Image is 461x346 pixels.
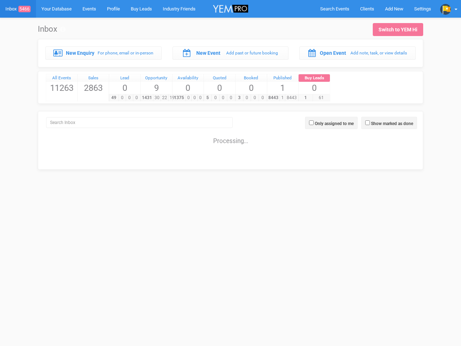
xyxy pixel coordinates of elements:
[141,82,172,94] span: 9
[197,94,203,101] span: 0
[379,26,417,33] div: Switch to YEM Hi
[236,74,267,82] a: Booked
[267,74,299,82] a: Published
[313,94,330,101] span: 61
[153,94,161,101] span: 30
[315,120,354,127] label: Only assigned to me
[191,94,197,101] span: 0
[227,94,235,101] span: 0
[46,117,233,128] input: Search Inbox
[196,49,220,57] label: New Event
[299,74,330,82] a: Buy Leads
[38,25,66,34] h1: Inbox
[299,46,416,59] a: Open Event Add note, task, or view details
[109,94,119,101] span: 49
[267,94,280,101] span: 8443
[109,74,140,82] a: Lead
[267,82,299,94] span: 1
[203,94,212,101] span: 5
[298,94,313,101] span: 1
[109,82,140,94] span: 0
[98,50,153,56] small: For phone, email or in-person
[236,82,267,94] span: 0
[140,94,153,101] span: 1431
[173,46,289,59] a: New Event Add past or future booking
[133,94,140,101] span: 0
[251,94,259,101] span: 0
[168,94,176,101] span: 19
[78,82,109,94] span: 2863
[299,82,330,94] span: 0
[40,130,421,144] div: Processing...
[279,94,285,101] span: 1
[385,6,403,12] span: Add New
[243,94,251,101] span: 0
[235,94,243,101] span: 3
[185,94,192,101] span: 0
[173,82,204,94] span: 0
[161,94,169,101] span: 22
[46,82,77,94] span: 11263
[204,74,235,82] a: Quoted
[18,6,31,12] span: 5466
[141,74,172,82] a: Opportunity
[219,94,228,101] span: 0
[350,50,407,56] small: Add note, task, or view details
[320,6,349,12] span: Search Events
[172,94,186,101] span: 1375
[373,23,423,36] a: Switch to YEM Hi
[360,6,374,12] span: Clients
[118,94,126,101] span: 0
[173,74,204,82] a: Availability
[66,49,94,57] label: New Enquiry
[45,46,162,59] a: New Enquiry For phone, email or in-person
[126,94,133,101] span: 0
[211,94,220,101] span: 0
[46,74,77,82] a: All Events
[320,49,346,57] label: Open Event
[371,120,413,127] label: Show marked as done
[440,4,451,15] img: profile.png
[78,74,109,82] a: Sales
[259,94,267,101] span: 0
[204,82,235,94] span: 0
[285,94,298,101] span: 8443
[226,50,278,56] small: Add past or future booking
